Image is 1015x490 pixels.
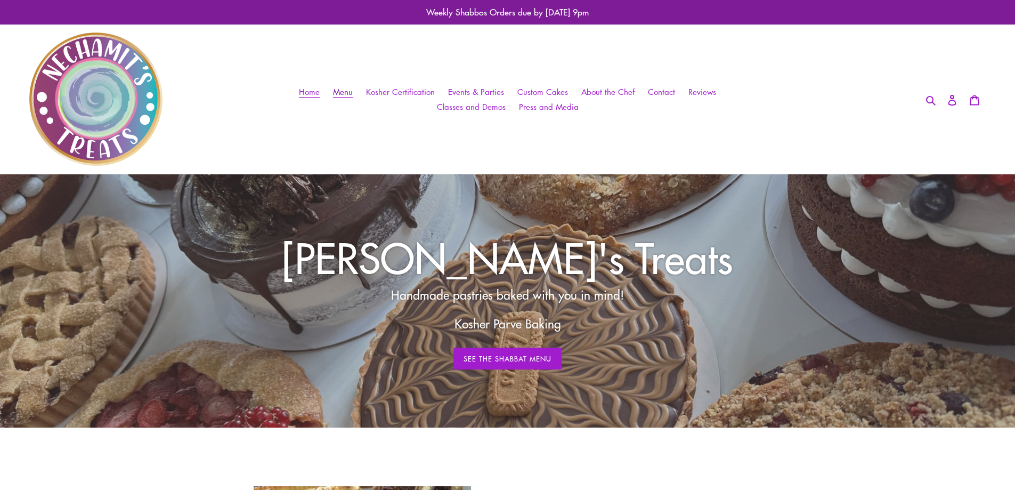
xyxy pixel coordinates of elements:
[512,84,573,100] a: Custom Cakes
[517,86,568,98] span: Custom Cakes
[299,86,320,98] span: Home
[29,33,163,166] img: Nechamit&#39;s Treats
[366,86,435,98] span: Kosher Certification
[453,348,562,370] a: See The Shabbat Menu: Weekly Menu
[432,99,511,115] a: Classes and Demos
[333,86,353,98] span: Menu
[581,86,635,98] span: About the Chef
[443,84,509,100] a: Events & Parties
[217,232,798,282] h2: [PERSON_NAME]'s Treats
[514,99,584,115] a: Press and Media
[290,315,726,333] p: Kosher Parve Baking
[576,84,640,100] a: About the Chef
[437,101,506,113] span: Classes and Demos
[290,286,726,304] p: Handmade pastries baked with you in mind!
[328,84,358,100] a: Menu
[643,84,680,100] a: Contact
[519,101,579,113] span: Press and Media
[448,86,504,98] span: Events & Parties
[294,84,325,100] a: Home
[648,86,675,98] span: Contact
[361,84,440,100] a: Kosher Certification
[683,84,721,100] a: Reviews
[688,86,716,98] span: Reviews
